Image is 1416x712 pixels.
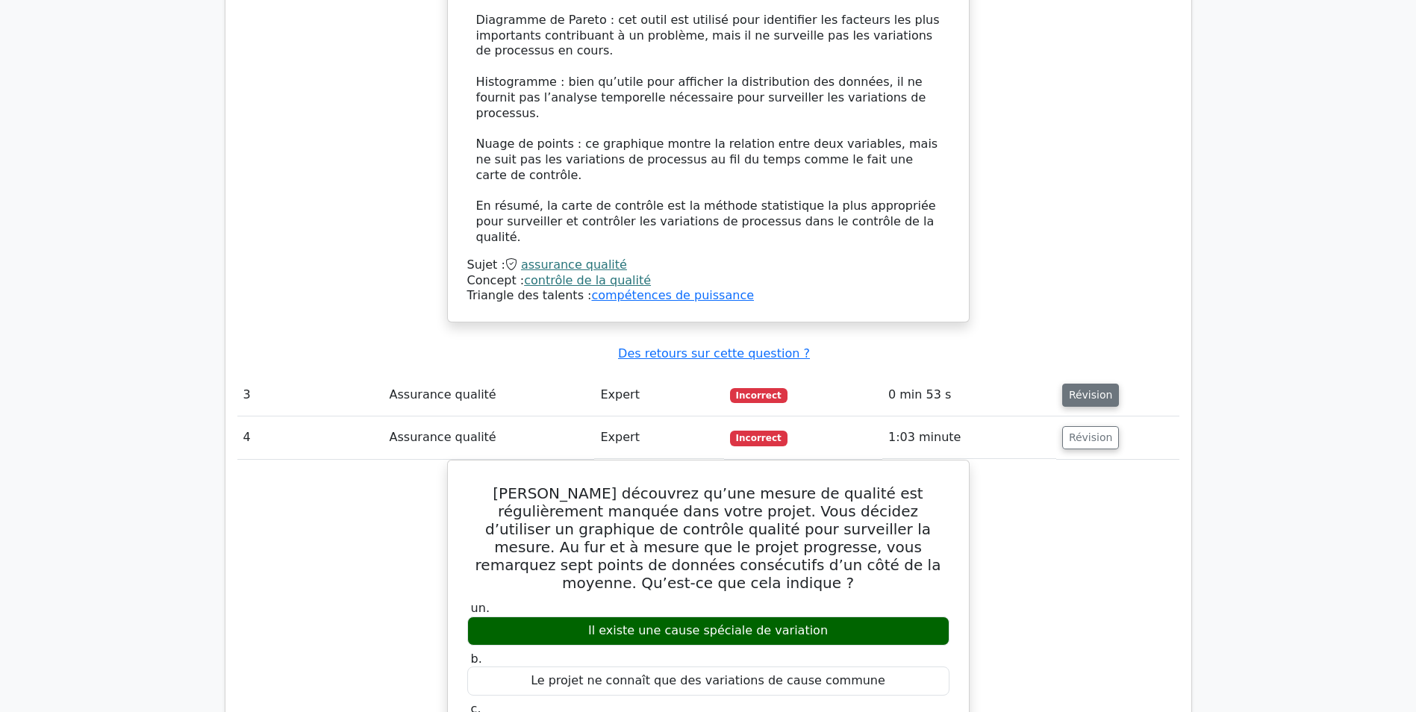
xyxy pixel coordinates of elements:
[471,601,490,615] span: un.
[594,374,723,416] td: Expert
[730,431,787,446] span: Incorrect
[882,374,1056,416] td: 0 min 53 s
[467,257,627,272] font: Sujet :
[467,616,949,646] div: Il existe une cause spéciale de variation
[237,416,384,459] td: 4
[730,388,787,403] span: Incorrect
[882,416,1056,459] td: 1:03 minute
[466,484,951,592] h5: [PERSON_NAME] découvrez qu’une mesure de qualité est régulièrement manquée dans votre projet. Vou...
[237,374,384,416] td: 3
[591,288,754,302] a: compétences de puissance
[1062,426,1120,449] button: Révision
[521,257,627,272] a: assurance qualité
[384,416,595,459] td: Assurance qualité
[384,374,595,416] td: Assurance qualité
[467,273,652,287] font: Concept :
[467,288,755,302] font: Triangle des talents :
[471,652,482,666] span: b.
[618,346,810,360] a: Des retours sur cette question ?
[1062,384,1120,407] button: Révision
[594,416,723,459] td: Expert
[524,273,651,287] a: contrôle de la qualité
[467,666,949,696] div: Le projet ne connaît que des variations de cause commune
